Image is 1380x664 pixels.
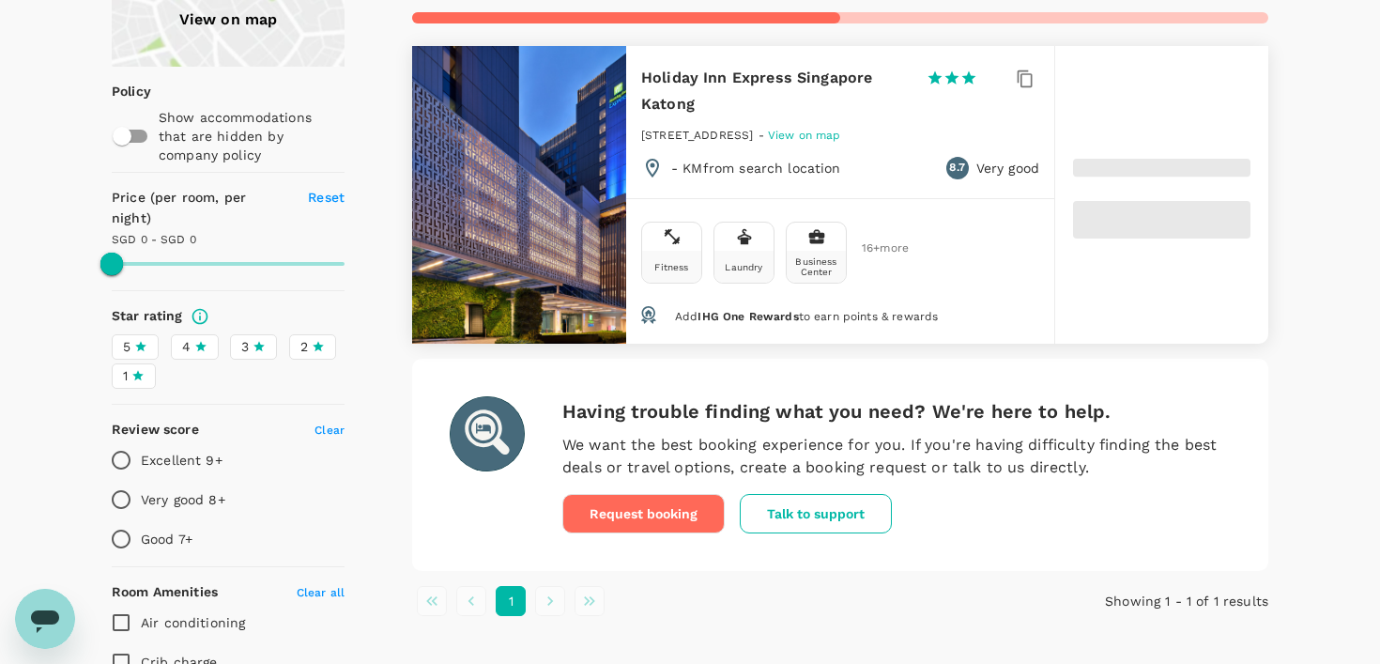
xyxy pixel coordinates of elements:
[976,159,1039,178] p: Very good
[562,396,1231,426] h6: Having trouble finding what you need? We're here to help.
[112,420,199,440] h6: Review score
[308,190,345,205] span: Reset
[862,242,890,255] span: 16 + more
[654,262,688,272] div: Fitness
[496,586,526,616] button: page 1
[949,159,964,178] span: 8.7
[790,256,842,277] div: Business Center
[641,65,912,117] h6: Holiday Inn Express Singapore Katong
[675,310,938,323] span: Add to earn points & rewards
[141,451,222,470] p: Excellent 9+
[641,129,753,142] span: [STREET_ADDRESS]
[112,82,124,100] p: Policy
[123,366,128,386] span: 1
[112,233,196,246] span: SGD 0 - SGD 0
[768,127,841,142] a: View on map
[182,337,191,357] span: 4
[241,337,249,357] span: 3
[15,589,75,649] iframe: Button to launch messaging window
[159,108,343,164] p: Show accommodations that are hidden by company policy
[740,494,892,533] button: Talk to support
[671,159,841,178] p: - KM from search location
[141,615,245,630] span: Air conditioning
[983,592,1268,610] p: Showing 1 - 1 of 1 results
[314,424,345,437] span: Clear
[297,586,345,599] span: Clear all
[112,188,286,229] h6: Price (per room, per night)
[112,306,183,327] h6: Star rating
[141,530,192,548] p: Good 7+
[562,434,1231,479] p: We want the best booking experience for you. If you're having difficulty finding the best deals o...
[562,494,725,533] button: Request booking
[123,337,130,357] span: 5
[725,262,762,272] div: Laundry
[141,490,225,509] p: Very good 8+
[191,307,209,326] svg: Star ratings are awarded to properties to represent the quality of services, facilities, and amen...
[412,586,983,616] nav: pagination navigation
[112,582,218,603] h6: Room Amenities
[698,310,798,323] span: IHG One Rewards
[300,337,308,357] span: 2
[759,129,768,142] span: -
[768,129,841,142] span: View on map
